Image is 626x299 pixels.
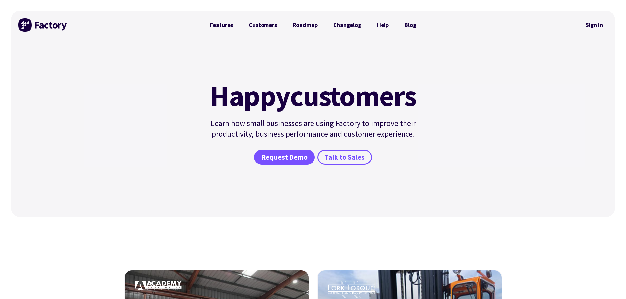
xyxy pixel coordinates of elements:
h1: customers [206,81,420,110]
a: Customers [241,18,285,32]
a: Talk to Sales [317,150,372,165]
p: Learn how small businesses are using Factory to improve their productivity, business performance ... [206,118,420,139]
a: Help [369,18,397,32]
span: Request Demo [261,153,308,162]
a: Sign in [581,17,608,32]
nav: Primary Navigation [202,18,424,32]
nav: Secondary Navigation [581,17,608,32]
mark: Happy [210,81,290,110]
a: Changelog [325,18,369,32]
a: Roadmap [285,18,326,32]
a: Features [202,18,241,32]
img: Factory [18,18,68,32]
a: Request Demo [254,150,314,165]
a: Blog [397,18,424,32]
span: Talk to Sales [324,153,365,162]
